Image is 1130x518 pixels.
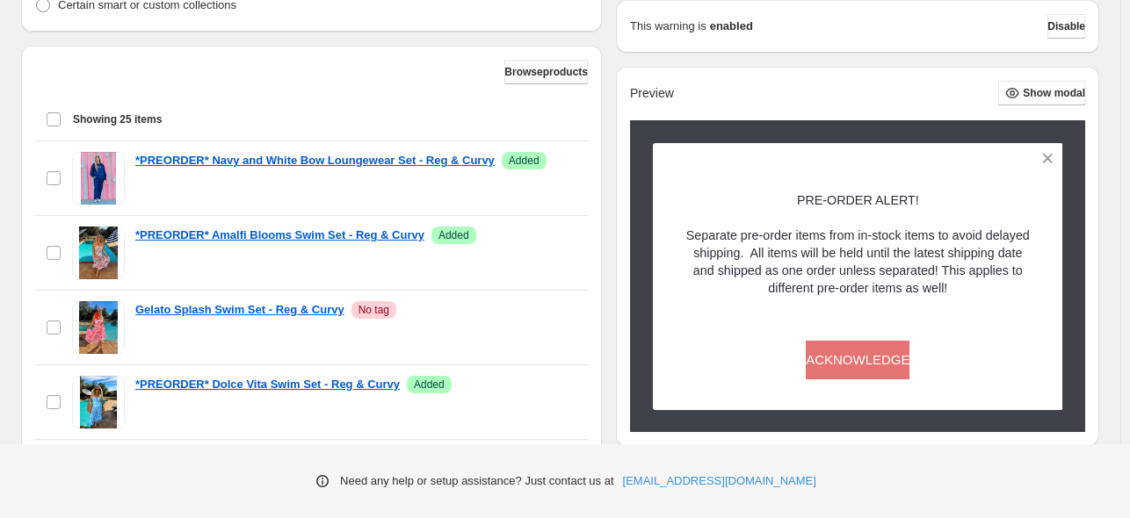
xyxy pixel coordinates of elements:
[438,228,469,242] span: Added
[806,341,909,379] button: ACKNOWLEDGE
[135,376,400,393] a: *PREORDER* Dolce Vita Swim Set - Reg & Curvy
[630,18,706,35] p: This warning is
[509,154,540,168] span: Added
[684,227,1032,297] p: Separate pre-order items from in-stock items to avoid delayed shipping. All items will be held un...
[135,227,424,244] a: *PREORDER* Amalfi Blooms Swim Set - Reg & Curvy
[504,60,588,84] button: Browseproducts
[684,191,1032,209] p: PRE-ORDER ALERT!
[135,152,495,169] a: *PREORDER* Navy and White Bow Loungewear Set - Reg & Curvy
[998,81,1085,105] button: Show modal
[504,65,588,79] span: Browse products
[359,303,389,317] span: No tag
[135,301,344,319] a: Gelato Splash Swim Set - Reg & Curvy
[414,378,445,392] span: Added
[1047,19,1085,33] span: Disable
[73,112,162,126] span: Showing 25 items
[630,86,674,101] h2: Preview
[710,18,753,35] strong: enabled
[1047,14,1085,39] button: Disable
[623,472,816,490] a: [EMAIL_ADDRESS][DOMAIN_NAME]
[1023,86,1085,100] span: Show modal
